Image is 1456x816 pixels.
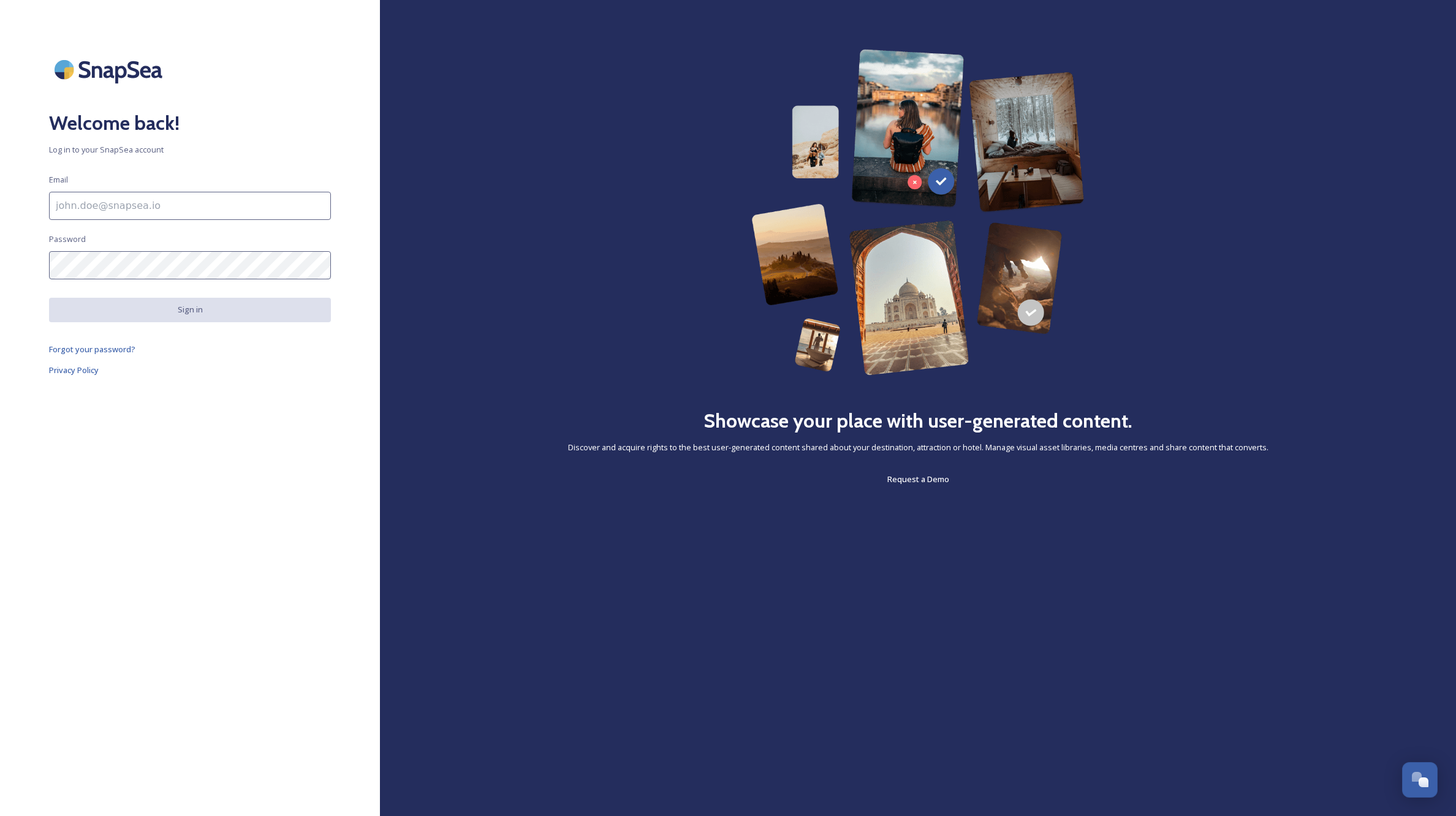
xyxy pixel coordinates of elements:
[49,233,86,245] span: Password
[49,365,99,376] span: Privacy Policy
[1402,762,1438,798] button: Open Chat
[49,363,331,377] a: Privacy Policy
[887,472,949,486] a: Request a Demo
[49,342,331,357] a: Forgot your password?
[49,298,331,322] button: Sign in
[887,474,949,485] span: Request a Demo
[49,344,135,355] span: Forgot your password?
[49,174,68,186] span: Email
[703,406,1132,436] h2: Showcase your place with user-generated content.
[568,442,1268,453] span: Discover and acquire rights to the best user-generated content shared about your destination, att...
[49,108,331,138] h2: Welcome back!
[49,144,331,156] span: Log in to your SnapSea account
[49,192,331,220] input: john.doe@snapsea.io
[751,49,1085,376] img: 63b42ca75bacad526042e722_Group%20154-p-800.png
[49,49,172,90] img: SnapSea Logo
